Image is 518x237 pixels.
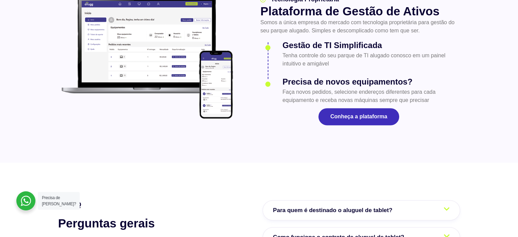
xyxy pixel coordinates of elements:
[396,150,518,237] iframe: Chat Widget
[282,88,457,104] p: Faça novos pedidos, selecione endereços diferentes para cada equipamento e receba novas máquinas ...
[42,195,76,206] span: Precisa de [PERSON_NAME]?
[260,4,457,18] h2: Plataforma de Gestão de Ativos
[318,108,399,125] a: Conheça a plataforma
[282,39,457,51] h3: Gestão de TI Simplificada
[260,18,457,35] p: Somos a única empresa do mercado com tecnologia proprietária para gestão do seu parque alugado. S...
[396,150,518,237] div: Widget de chat
[58,216,256,231] h2: Perguntas gerais
[282,51,457,68] p: Tenha controle do seu parque de TI alugado conosco em um painel intuitivo e amigável
[273,206,396,215] span: Para quem é destinado o aluguel de tablet?
[330,114,387,119] span: Conheça a plataforma
[263,200,460,221] a: Para quem é destinado o aluguel de tablet?
[282,76,457,88] h3: Precisa de novos equipamentos?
